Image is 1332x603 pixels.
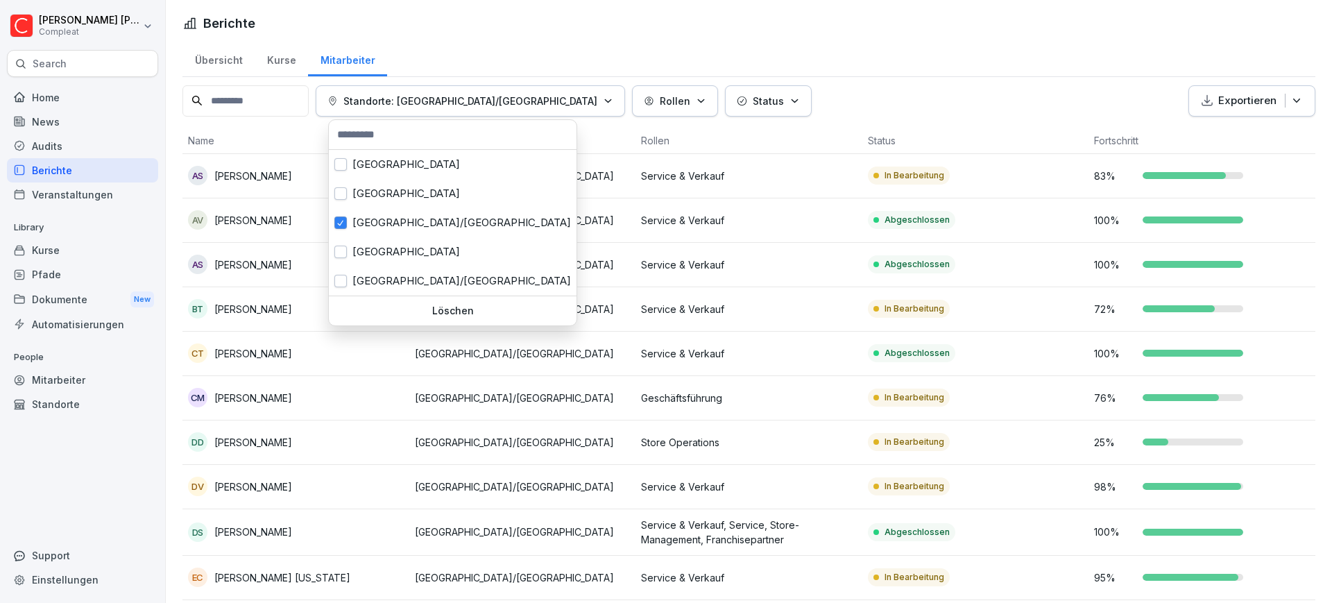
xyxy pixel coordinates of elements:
[753,94,784,108] p: Status
[343,94,597,108] p: Standorte: [GEOGRAPHIC_DATA]/[GEOGRAPHIC_DATA]
[329,208,577,237] div: [GEOGRAPHIC_DATA]/[GEOGRAPHIC_DATA]
[329,179,577,208] div: [GEOGRAPHIC_DATA]
[329,266,577,296] div: [GEOGRAPHIC_DATA]/[GEOGRAPHIC_DATA]
[660,94,690,108] p: Rollen
[329,150,577,179] div: [GEOGRAPHIC_DATA]
[329,237,577,266] div: [GEOGRAPHIC_DATA]
[1218,93,1276,109] p: Exportieren
[334,305,571,317] p: Löschen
